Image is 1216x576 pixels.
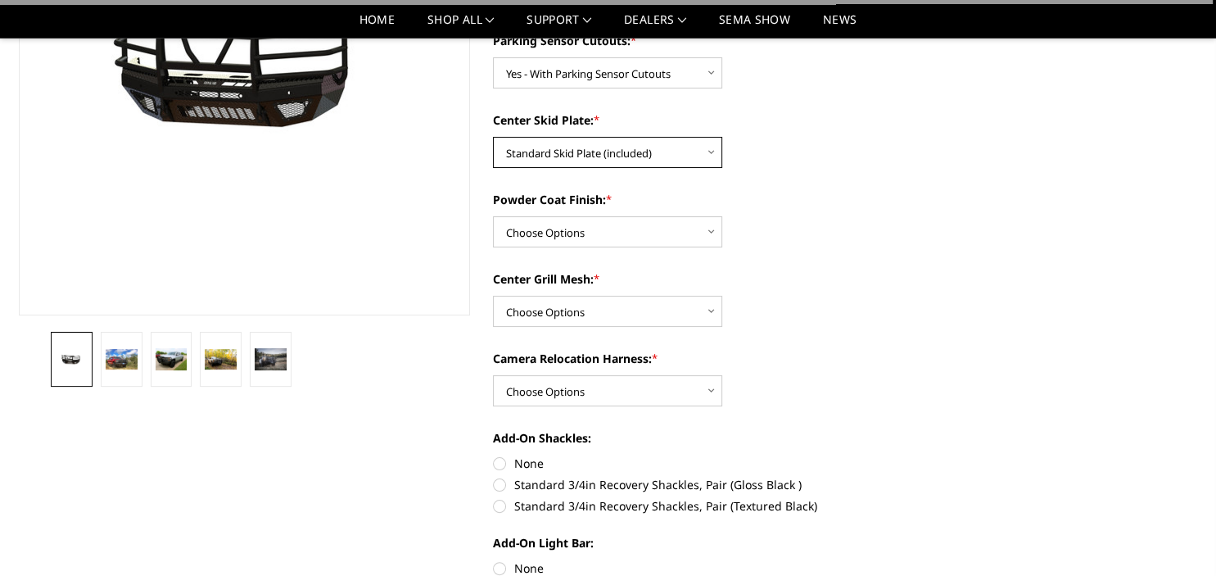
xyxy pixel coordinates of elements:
[1134,497,1216,576] iframe: Chat Widget
[493,429,945,447] label: Add-On Shackles:
[493,32,945,49] label: Parking Sensor Cutouts:
[427,14,494,38] a: shop all
[493,476,945,493] label: Standard 3/4in Recovery Shackles, Pair (Gloss Black )
[493,534,945,551] label: Add-On Light Bar:
[719,14,790,38] a: SEMA Show
[493,270,945,288] label: Center Grill Mesh:
[205,349,237,370] img: 2015-2019 Chevrolet 2500-3500 - T2 Series - Extreme Front Bumper (receiver or winch)
[493,111,945,129] label: Center Skid Plate:
[156,348,188,371] img: 2015-2019 Chevrolet 2500-3500 - T2 Series - Extreme Front Bumper (receiver or winch)
[106,349,138,370] img: 2015-2019 Chevrolet 2500-3500 - T2 Series - Extreme Front Bumper (receiver or winch)
[624,14,686,38] a: Dealers
[493,497,945,515] label: Standard 3/4in Recovery Shackles, Pair (Textured Black)
[493,350,945,367] label: Camera Relocation Harness:
[527,14,591,38] a: Support
[493,455,945,472] label: None
[255,348,287,370] img: 2015-2019 Chevrolet 2500-3500 - T2 Series - Extreme Front Bumper (receiver or winch)
[56,351,88,367] img: 2015-2019 Chevrolet 2500-3500 - T2 Series - Extreme Front Bumper (receiver or winch)
[359,14,395,38] a: Home
[493,191,945,208] label: Powder Coat Finish:
[823,14,857,38] a: News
